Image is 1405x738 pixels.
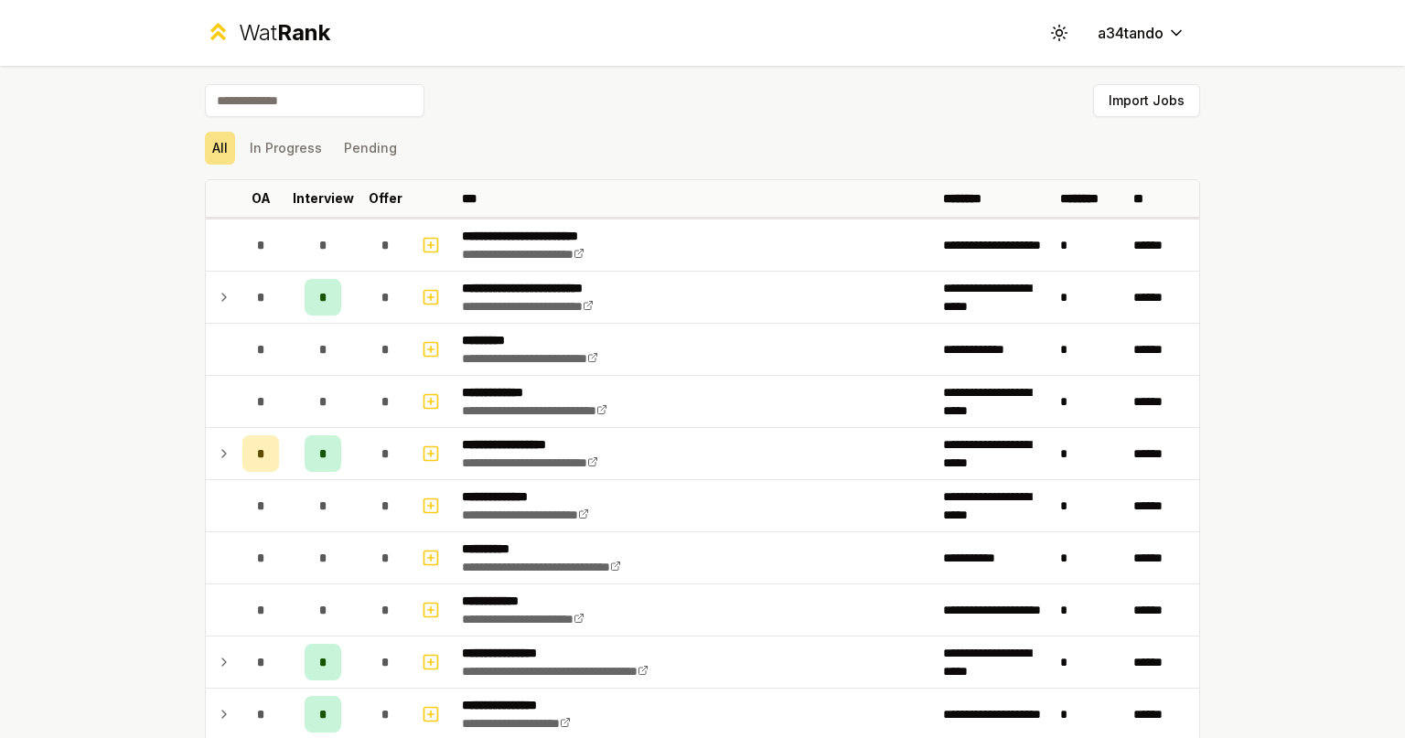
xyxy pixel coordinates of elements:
[1083,16,1200,49] button: a34tando
[293,189,354,208] p: Interview
[239,18,330,48] div: Wat
[205,18,330,48] a: WatRank
[369,189,402,208] p: Offer
[1093,84,1200,117] button: Import Jobs
[337,132,404,165] button: Pending
[252,189,271,208] p: OA
[1098,22,1164,44] span: a34tando
[242,132,329,165] button: In Progress
[205,132,235,165] button: All
[277,19,330,46] span: Rank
